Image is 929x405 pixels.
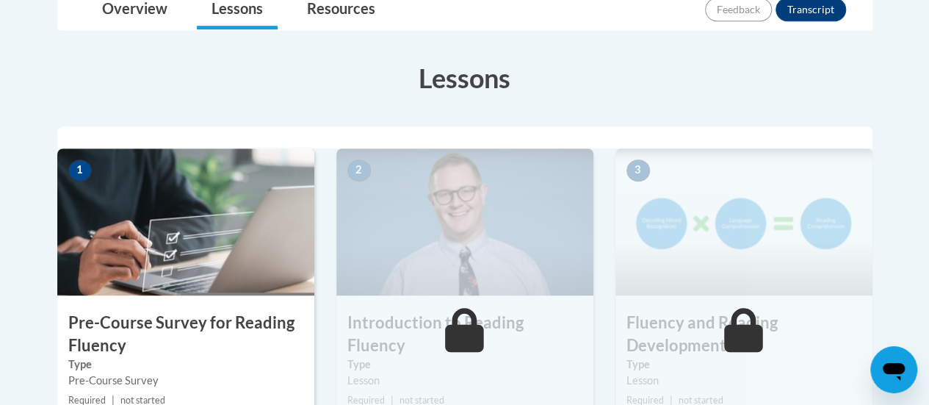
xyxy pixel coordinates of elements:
h3: Lessons [57,60,872,96]
label: Type [347,356,582,373]
span: 3 [626,160,650,182]
img: Course Image [615,148,872,295]
iframe: Button to launch messaging window [870,346,917,393]
img: Course Image [57,148,314,295]
div: Lesson [626,373,861,389]
div: Pre-Course Survey [68,373,303,389]
div: Lesson [347,373,582,389]
span: 2 [347,160,371,182]
label: Type [68,356,303,373]
label: Type [626,356,861,373]
span: 1 [68,160,92,182]
h3: Introduction to Reading Fluency [336,312,593,357]
img: Course Image [336,148,593,295]
h3: Fluency and Reading Development [615,312,872,357]
h3: Pre-Course Survey for Reading Fluency [57,312,314,357]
